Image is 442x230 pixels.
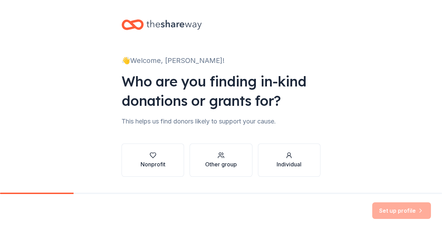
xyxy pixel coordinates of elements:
[122,72,320,110] div: Who are you finding in-kind donations or grants for?
[122,144,184,177] button: Nonprofit
[122,55,320,66] div: 👋 Welcome, [PERSON_NAME]!
[205,160,237,168] div: Other group
[122,116,320,127] div: This helps us find donors likely to support your cause.
[141,160,165,168] div: Nonprofit
[190,144,252,177] button: Other group
[258,144,320,177] button: Individual
[277,160,301,168] div: Individual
